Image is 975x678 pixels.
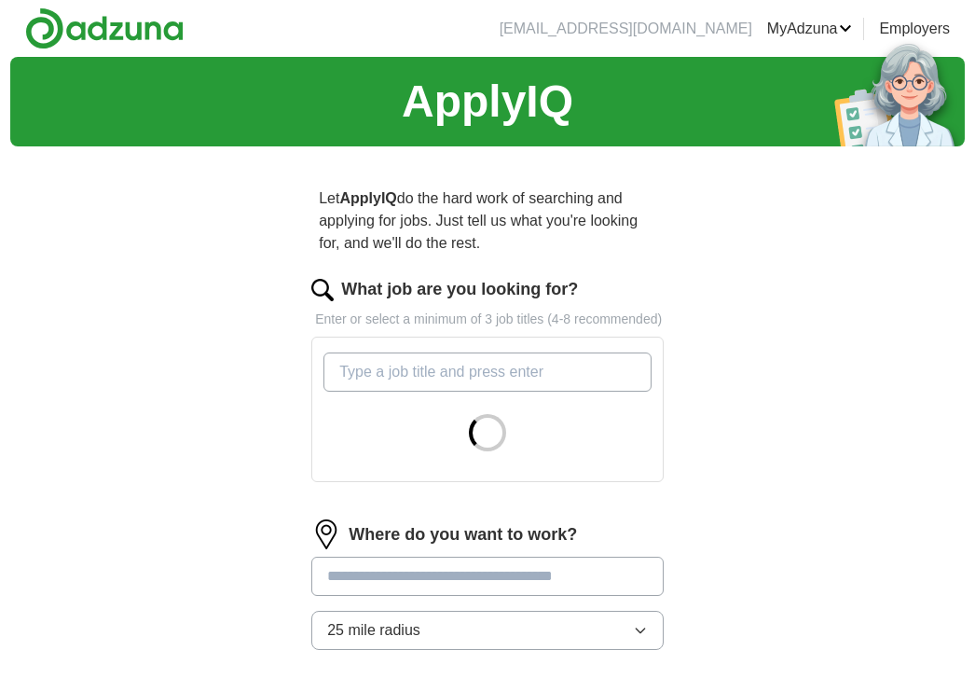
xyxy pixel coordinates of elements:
[339,190,396,206] strong: ApplyIQ
[311,519,341,549] img: location.png
[311,180,664,262] p: Let do the hard work of searching and applying for jobs. Just tell us what you're looking for, an...
[311,310,664,329] p: Enter or select a minimum of 3 job titles (4-8 recommended)
[402,68,573,135] h1: ApplyIQ
[327,619,420,642] span: 25 mile radius
[25,7,184,49] img: Adzuna logo
[349,522,577,547] label: Where do you want to work?
[767,18,853,40] a: MyAdzuna
[879,18,950,40] a: Employers
[500,18,752,40] li: [EMAIL_ADDRESS][DOMAIN_NAME]
[323,353,652,392] input: Type a job title and press enter
[311,279,334,301] img: search.png
[311,611,664,650] button: 25 mile radius
[341,277,578,302] label: What job are you looking for?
